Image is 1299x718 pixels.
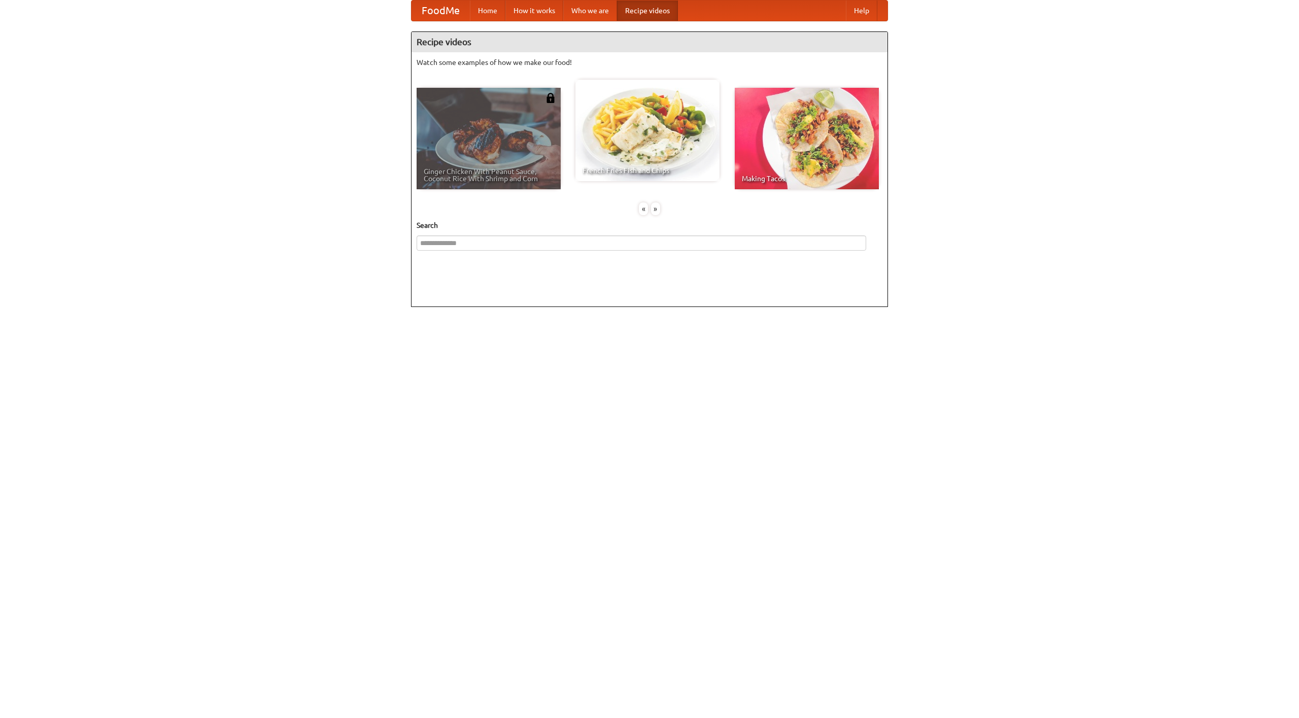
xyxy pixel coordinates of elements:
p: Watch some examples of how we make our food! [417,57,882,67]
a: French Fries Fish and Chips [575,80,720,181]
a: Who we are [563,1,617,21]
div: » [651,202,660,215]
a: FoodMe [412,1,470,21]
span: Making Tacos [742,175,872,182]
a: How it works [505,1,563,21]
span: French Fries Fish and Chips [583,167,712,174]
a: Help [846,1,877,21]
div: « [639,202,648,215]
a: Home [470,1,505,21]
h4: Recipe videos [412,32,887,52]
a: Making Tacos [735,88,879,189]
h5: Search [417,220,882,230]
a: Recipe videos [617,1,678,21]
img: 483408.png [545,93,556,103]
